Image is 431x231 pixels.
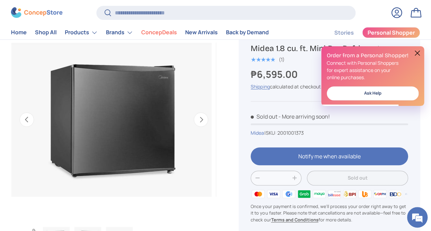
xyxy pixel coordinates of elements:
div: calculated at checkout. [251,83,408,90]
summary: Brands [102,26,137,39]
a: Back by Demand [226,26,269,39]
nav: Secondary [318,26,420,39]
img: gcash [281,189,296,199]
img: grabpay [296,189,311,199]
a: Shop All [35,26,57,39]
img: Midea 1.8 cu. ft. Mini Bar Refrigerator [6,17,212,222]
span: 2001001373 [277,130,303,136]
summary: Products [61,26,102,39]
div: (1) [278,57,284,62]
img: master [251,189,266,199]
strong: ₱6,595.00 [251,68,299,81]
img: qrph [372,189,387,199]
img: bdo [388,189,403,199]
h1: Midea 1.8 cu. ft. Mini Bar Refrigerator [251,43,408,53]
img: billease [327,189,342,199]
a: Home [11,26,27,39]
a: Midea [251,130,264,136]
a: Stories [334,26,354,39]
a: Ask Help [327,86,419,100]
img: ConcepStore [11,8,62,18]
span: Personal Shopper [368,30,415,36]
a: Shipping [251,83,270,90]
img: ubp [357,189,372,199]
p: - More arriving soon! [278,113,330,120]
span: ★★★★★ [251,56,275,63]
nav: Primary [11,26,269,39]
a: Personal Shopper [362,27,420,38]
h2: Order from a Personal Shopper! [327,52,419,59]
a: ConcepDeals [141,26,177,39]
img: bpi [342,189,357,199]
span: SKU: [265,130,276,136]
a: 5.0 out of 5.0 stars (1) [251,55,284,63]
span: | [264,130,303,136]
div: 5.0 out of 5.0 stars [251,57,275,63]
a: New Arrivals [185,26,218,39]
p: Connect with Personal Shoppers for expert assistance on your online purchases. [327,59,419,81]
span: Sold out [251,113,277,120]
img: visa [266,189,281,199]
p: Once your payment is confirmed, we'll process your order right away to get it to you faster. Plea... [251,203,408,223]
img: maya [312,189,327,199]
button: Sold out [307,171,408,185]
img: metrobank [403,189,418,199]
a: Terms and Conditions [271,217,318,223]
